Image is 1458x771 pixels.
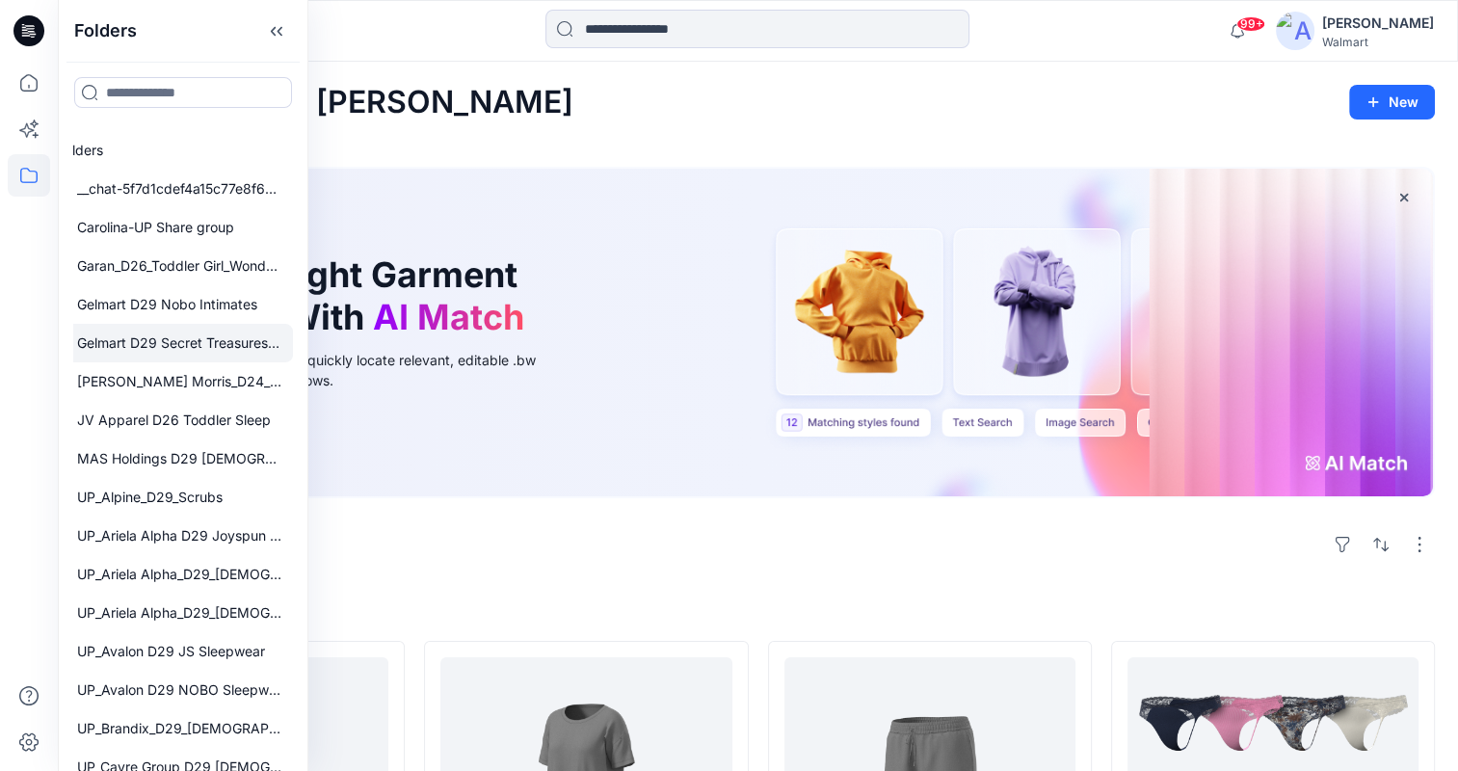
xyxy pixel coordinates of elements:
div: Use text or image search to quickly locate relevant, editable .bw files for faster design workflows. [129,350,563,390]
div: Walmart [1322,35,1434,49]
h4: Styles [81,598,1435,622]
h1: Find the Right Garment Instantly With [129,254,534,337]
img: avatar [1276,12,1314,50]
span: AI Match [373,296,524,338]
h2: Welcome back, [PERSON_NAME] [81,85,573,120]
span: 99+ [1236,16,1265,32]
div: [PERSON_NAME] [1322,12,1434,35]
button: New [1349,85,1435,120]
